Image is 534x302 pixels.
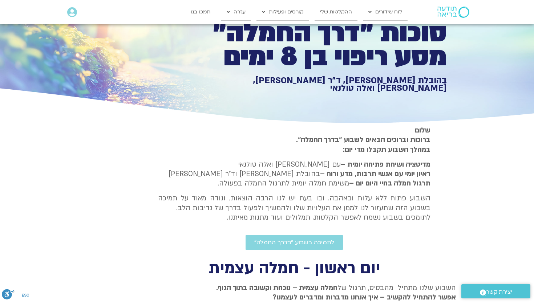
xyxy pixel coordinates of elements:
[195,21,447,69] h1: סוכות ״דרך החמלה״ מסע ריפוי בן 8 ימים
[254,239,334,246] span: לתמיכה בשבוע ״בדרך החמלה״
[256,4,309,20] a: קורסים ופעילות
[195,77,447,92] h1: בהובלת [PERSON_NAME], ד״ר [PERSON_NAME], [PERSON_NAME] ואלה טולנאי
[216,283,456,302] strong: חמלה עצמית – נוכחת וקשובה בתוך הגוף. אפשר להתחיל להקשיב – איך אנחנו מדברות ומדברים לעצמנו?
[246,235,343,250] a: לתמיכה בשבוע ״בדרך החמלה״
[349,179,430,188] b: תרגול חמלה בחיי היום יום –
[158,160,430,188] p: עם [PERSON_NAME] ואלה טולנאי בהובלת [PERSON_NAME] וד״ר [PERSON_NAME] משימת חמלה יומית לתרגול החמל...
[415,126,430,135] strong: שלום
[158,193,430,222] p: השבוע פתוח ללא עלות ובאהבה. ובו בעת יש לנו הרבה הוצאות, ונודה מאוד על תמיכה בשבוע הזה שתעזור לנו ...
[461,284,530,298] a: יצירת קשר
[341,160,430,169] strong: מדיטציה ושיחת פתיחה יומית –
[296,135,430,154] strong: ברוכות וברוכים הבאים לשבוע ״בדרך החמלה״. במהלך השבוע תקבלו מדי יום:
[221,4,251,20] a: עזרה
[486,287,512,297] span: יצירת קשר
[437,7,469,17] img: תודעה בריאה
[315,4,357,20] a: ההקלטות שלי
[133,261,456,276] h2: יום ראשון - חמלה עצמית
[320,169,430,179] b: ראיון יומי עם אנשי תרבות, מדע ורוח –
[185,4,216,20] a: תמכו בנו
[363,4,408,20] a: לוח שידורים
